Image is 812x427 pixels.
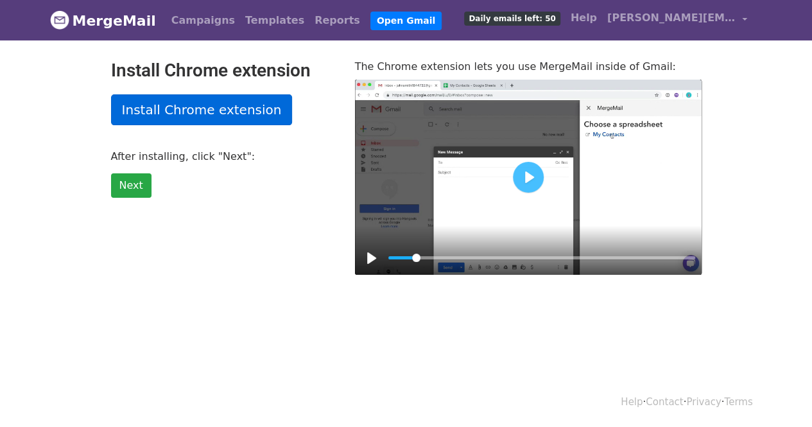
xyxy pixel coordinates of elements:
[240,8,309,33] a: Templates
[50,10,69,30] img: MergeMail logo
[355,60,702,73] p: The Chrome extension lets you use MergeMail inside of Gmail:
[566,5,602,31] a: Help
[361,248,382,268] button: Play
[111,150,336,163] p: After installing, click "Next":
[111,94,293,125] a: Install Chrome extension
[724,396,752,408] a: Terms
[748,365,812,427] iframe: Chat Widget
[686,396,721,408] a: Privacy
[388,252,695,264] input: Seek
[459,5,565,31] a: Daily emails left: 50
[111,60,336,82] h2: Install Chrome extension
[370,12,442,30] a: Open Gmail
[513,162,544,193] button: Play
[464,12,560,26] span: Daily emails left: 50
[646,396,683,408] a: Contact
[621,396,643,408] a: Help
[309,8,365,33] a: Reports
[607,10,736,26] span: [PERSON_NAME][EMAIL_ADDRESS][DOMAIN_NAME]
[50,7,156,34] a: MergeMail
[602,5,752,35] a: [PERSON_NAME][EMAIL_ADDRESS][DOMAIN_NAME]
[166,8,240,33] a: Campaigns
[111,173,151,198] a: Next
[748,365,812,427] div: 聊天小组件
